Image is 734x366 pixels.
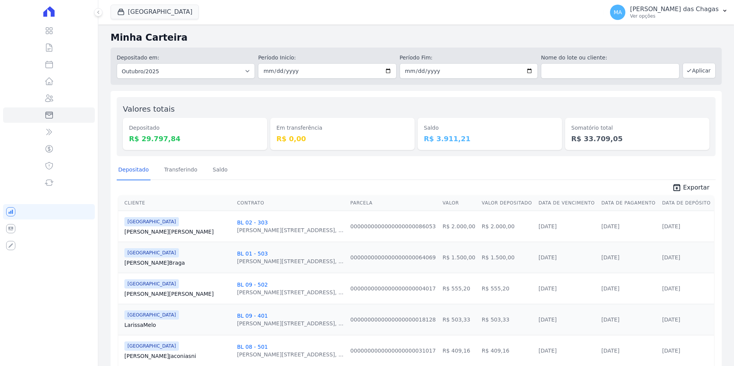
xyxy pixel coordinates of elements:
td: R$ 555,20 [479,273,536,304]
a: [DATE] [662,348,680,354]
th: Data de Depósito [659,195,714,211]
label: Período Fim: [400,54,538,62]
th: Data de Vencimento [536,195,598,211]
th: Parcela [347,195,440,211]
dt: Em transferência [276,124,408,132]
button: MA [PERSON_NAME] das Chagas Ver opções [604,2,734,23]
p: Ver opções [630,13,719,19]
a: 0000000000000000000086053 [350,223,436,229]
span: [GEOGRAPHIC_DATA] [124,310,179,320]
a: [DATE] [539,254,557,260]
th: Valor [440,195,479,211]
td: R$ 409,16 [440,335,479,366]
div: [PERSON_NAME][STREET_ADDRESS], ... [237,257,343,265]
label: Depositado em: [117,54,159,61]
dt: Saldo [424,124,556,132]
a: [DATE] [662,254,680,260]
p: [PERSON_NAME] das Chagas [630,5,719,13]
a: BL 08 - 501 [237,344,268,350]
a: [DATE] [662,317,680,323]
div: [PERSON_NAME][STREET_ADDRESS], ... [237,320,343,327]
span: [GEOGRAPHIC_DATA] [124,279,179,289]
a: [DATE] [601,348,619,354]
h2: Minha Carteira [111,31,722,45]
label: Período Inicío: [258,54,396,62]
a: [PERSON_NAME]Braga [124,259,231,267]
span: [GEOGRAPHIC_DATA] [124,217,179,226]
a: Depositado [117,160,150,180]
label: Nome do lote ou cliente: [541,54,679,62]
a: Transferindo [163,160,199,180]
dd: R$ 3.911,21 [424,134,556,144]
div: [PERSON_NAME][STREET_ADDRESS], ... [237,289,343,296]
dt: Depositado [129,124,261,132]
dt: Somatório total [571,124,703,132]
a: [PERSON_NAME]Jaconiasni [124,352,231,360]
a: [DATE] [601,223,619,229]
th: Contrato [234,195,347,211]
a: [DATE] [601,285,619,292]
span: [GEOGRAPHIC_DATA] [124,248,179,257]
a: Saldo [211,160,229,180]
a: 0000000000000000000018128 [350,317,436,323]
td: R$ 2.000,00 [479,211,536,242]
a: 0000000000000000000004017 [350,285,436,292]
a: unarchive Exportar [666,183,716,194]
a: BL 02 - 303 [237,219,268,226]
td: R$ 503,33 [479,304,536,335]
i: unarchive [672,183,681,192]
th: Data de Pagamento [598,195,659,211]
td: R$ 1.500,00 [440,242,479,273]
td: R$ 1.500,00 [479,242,536,273]
button: [GEOGRAPHIC_DATA] [111,5,199,19]
span: Exportar [683,183,709,192]
a: [DATE] [539,317,557,323]
a: [DATE] [662,285,680,292]
td: R$ 555,20 [440,273,479,304]
dd: R$ 33.709,05 [571,134,703,144]
label: Valores totais [123,104,175,114]
a: [DATE] [662,223,680,229]
a: [DATE] [539,223,557,229]
td: R$ 2.000,00 [440,211,479,242]
a: BL 09 - 401 [237,313,268,319]
a: [PERSON_NAME][PERSON_NAME] [124,228,231,236]
a: 0000000000000000000064069 [350,254,436,260]
th: Cliente [118,195,234,211]
dd: R$ 29.797,84 [129,134,261,144]
div: [PERSON_NAME][STREET_ADDRESS], ... [237,351,343,358]
div: [PERSON_NAME][STREET_ADDRESS], ... [237,226,343,234]
span: MA [613,10,622,15]
a: 0000000000000000000031017 [350,348,436,354]
a: LarissaMelo [124,321,231,329]
a: [DATE] [539,348,557,354]
a: BL 01 - 503 [237,251,268,257]
button: Aplicar [683,63,716,78]
dd: R$ 0,00 [276,134,408,144]
a: [DATE] [601,254,619,260]
a: BL 09 - 502 [237,282,268,288]
a: [PERSON_NAME][PERSON_NAME] [124,290,231,298]
a: [DATE] [601,317,619,323]
td: R$ 409,16 [479,335,536,366]
span: [GEOGRAPHIC_DATA] [124,341,179,351]
a: [DATE] [539,285,557,292]
th: Valor Depositado [479,195,536,211]
td: R$ 503,33 [440,304,479,335]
